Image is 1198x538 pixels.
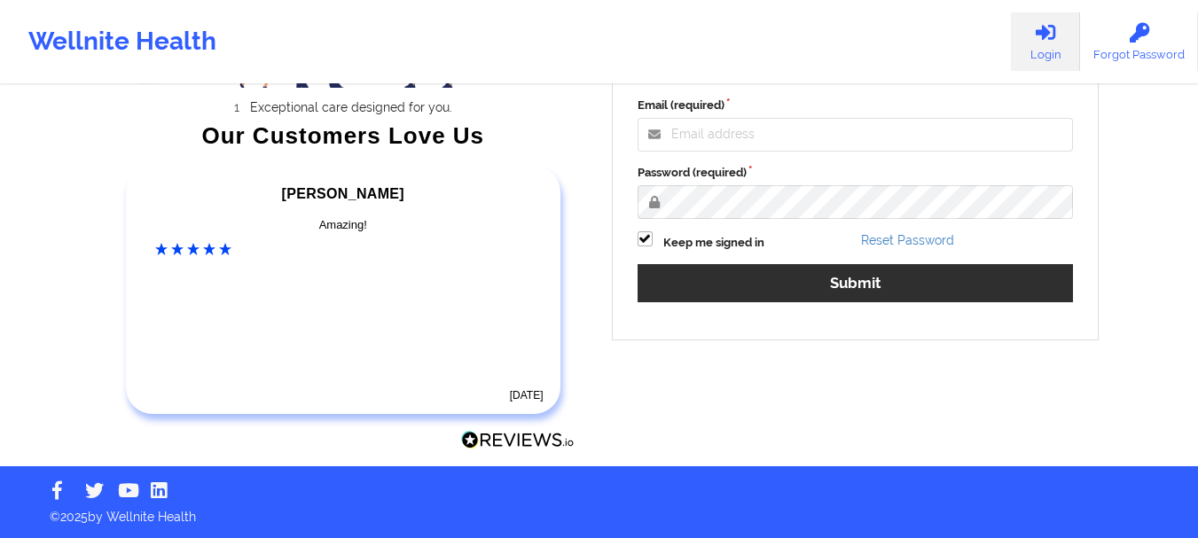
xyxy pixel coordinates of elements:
label: Password (required) [638,164,1074,182]
label: Email (required) [638,97,1074,114]
div: Amazing! [155,216,531,234]
p: © 2025 by Wellnite Health [37,495,1161,526]
span: [PERSON_NAME] [282,186,404,201]
input: Email address [638,118,1074,152]
button: Submit [638,264,1074,302]
a: Reset Password [861,233,954,247]
time: [DATE] [510,389,544,402]
li: Exceptional care designed for you. [128,100,575,114]
img: Reviews.io Logo [461,431,575,449]
label: Keep me signed in [663,234,764,252]
a: Forgot Password [1080,12,1198,71]
div: Our Customers Love Us [112,127,575,144]
a: Reviews.io Logo [461,431,575,454]
a: Login [1011,12,1080,71]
